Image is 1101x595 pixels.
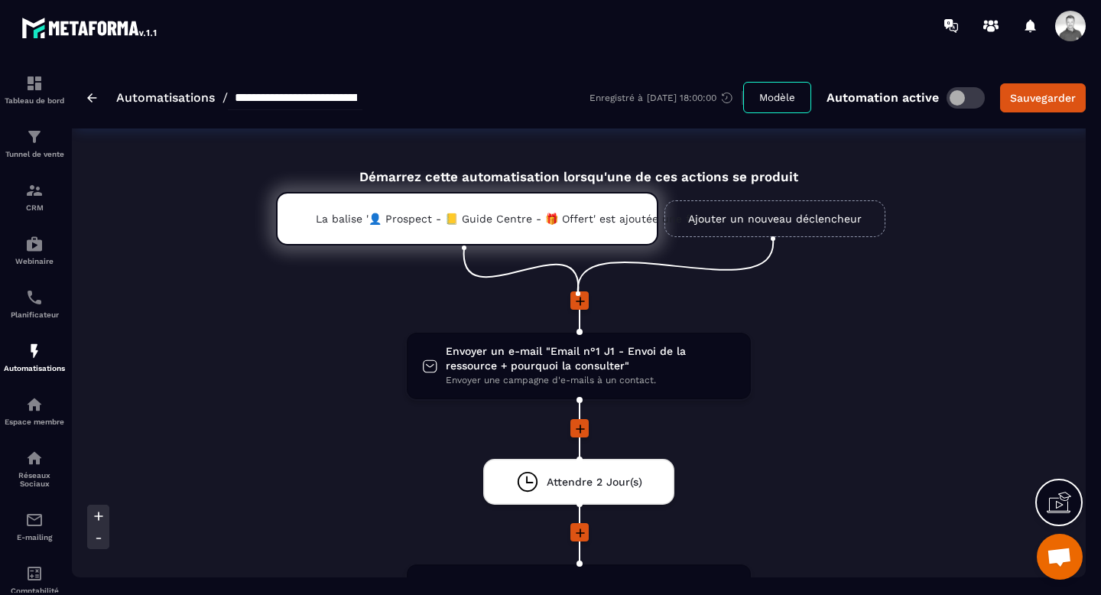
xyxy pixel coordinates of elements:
[25,342,44,360] img: automations
[743,82,811,113] button: Modèle
[446,373,736,388] span: Envoyer une campagne d'e-mails à un contact.
[25,511,44,529] img: email
[647,93,716,103] p: [DATE] 18:00:00
[4,170,65,223] a: formationformationCRM
[446,344,736,373] span: Envoyer un e-mail "Email n°1 J1 - Envoi de la ressource + pourquoi la consulter"
[4,223,65,277] a: automationsautomationsWebinaire
[4,471,65,488] p: Réseaux Sociaux
[4,311,65,319] p: Planificateur
[4,499,65,553] a: emailemailE-mailing
[4,203,65,212] p: CRM
[25,564,44,583] img: accountant
[222,90,228,105] span: /
[316,213,619,225] p: La balise '👤 Prospect - 📒 Guide Centre - 🎁 Offert' est ajoutée une fois
[4,150,65,158] p: Tunnel de vente
[25,288,44,307] img: scheduler
[25,128,44,146] img: formation
[116,90,215,105] a: Automatisations
[25,181,44,200] img: formation
[4,277,65,330] a: schedulerschedulerPlanificateur
[4,437,65,499] a: social-networksocial-networkRéseaux Sociaux
[589,91,743,105] div: Enregistré à
[547,475,642,489] span: Attendre 2 Jour(s)
[87,93,97,102] img: arrow
[4,587,65,595] p: Comptabilité
[238,151,921,184] div: Démarrez cette automatisation lorsqu'une de ces actions se produit
[1010,90,1076,106] div: Sauvegarder
[4,533,65,541] p: E-mailing
[4,96,65,105] p: Tableau de bord
[25,74,44,93] img: formation
[25,395,44,414] img: automations
[4,418,65,426] p: Espace membre
[664,200,885,237] a: Ajouter un nouveau déclencheur
[4,257,65,265] p: Webinaire
[4,63,65,116] a: formationformationTableau de bord
[1000,83,1086,112] button: Sauvegarder
[827,90,939,105] p: Automation active
[25,235,44,253] img: automations
[4,116,65,170] a: formationformationTunnel de vente
[21,14,159,41] img: logo
[25,449,44,467] img: social-network
[4,330,65,384] a: automationsautomationsAutomatisations
[1037,534,1083,580] a: Ouvrir le chat
[4,384,65,437] a: automationsautomationsEspace membre
[4,364,65,372] p: Automatisations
